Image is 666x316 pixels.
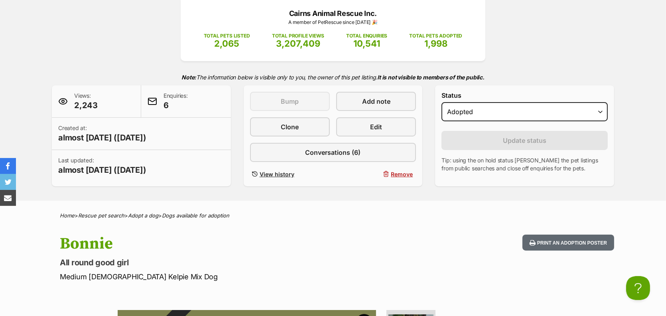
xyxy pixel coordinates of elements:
[60,235,397,253] h1: Bonnie
[346,32,387,39] p: TOTAL ENQUIRIES
[370,122,382,132] span: Edit
[52,69,614,85] p: The information below is visible only to you, the owner of this pet listing.
[214,38,239,49] span: 2,065
[424,38,447,49] span: 1,998
[626,276,650,300] iframe: Help Scout Beacon - Open
[377,74,485,81] strong: It is not visible to members of the public.
[60,271,397,282] p: Medium [DEMOGRAPHIC_DATA] Kelpie Mix Dog
[60,257,397,268] p: All round good girl
[276,38,320,49] span: 3,207,409
[250,92,330,111] button: Bump
[58,124,146,143] p: Created at:
[74,100,98,111] span: 2,243
[162,212,229,219] a: Dogs available for adoption
[336,117,416,136] a: Edit
[353,38,380,49] span: 10,541
[250,117,330,136] a: Clone
[181,74,196,81] strong: Note:
[250,168,330,180] a: View history
[250,143,416,162] a: Conversations (6)
[78,212,124,219] a: Rescue pet search
[281,122,299,132] span: Clone
[503,136,546,145] span: Update status
[441,131,608,150] button: Update status
[391,170,413,178] span: Remove
[305,148,361,157] span: Conversations (6)
[58,132,146,143] span: almost [DATE] ([DATE])
[272,32,324,39] p: TOTAL PROFILE VIEWS
[522,235,614,251] button: Print an adoption poster
[362,97,390,106] span: Add note
[441,156,608,172] p: Tip: using the on hold status [PERSON_NAME] the pet listings from public searches and close off e...
[164,100,188,111] span: 6
[336,168,416,180] button: Remove
[281,97,299,106] span: Bump
[164,92,188,111] p: Enquiries:
[74,92,98,111] p: Views:
[204,32,250,39] p: TOTAL PETS LISTED
[409,32,462,39] p: TOTAL PETS ADOPTED
[128,212,158,219] a: Adopt a dog
[441,92,608,99] label: Status
[40,213,626,219] div: > > >
[58,164,146,176] span: almost [DATE] ([DATE])
[336,92,416,111] a: Add note
[193,8,473,19] p: Cairns Animal Rescue Inc.
[260,170,294,178] span: View history
[58,156,146,176] p: Last updated:
[60,212,75,219] a: Home
[193,19,473,26] p: A member of PetRescue since [DATE] 🎉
